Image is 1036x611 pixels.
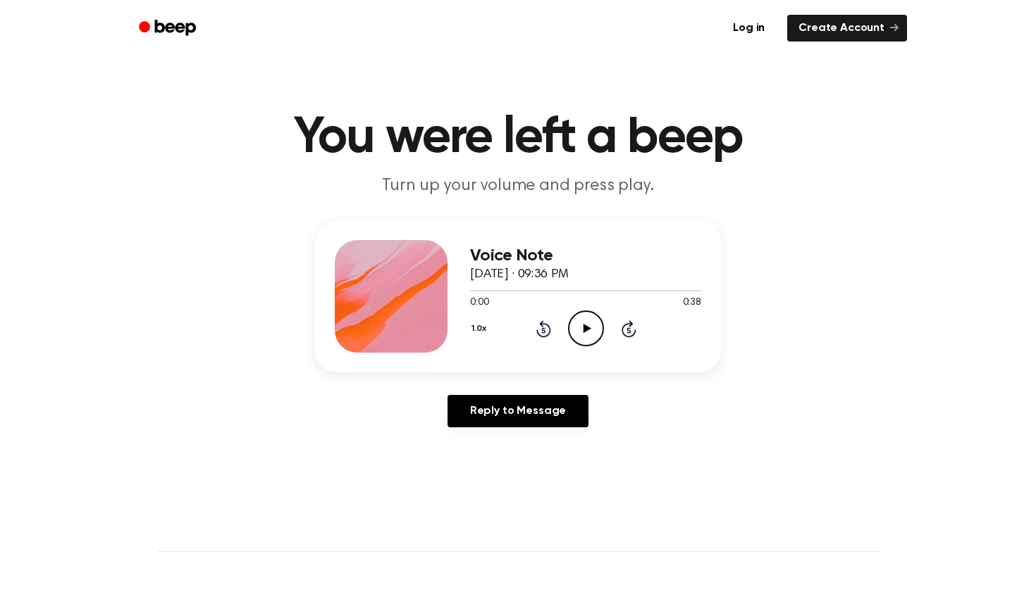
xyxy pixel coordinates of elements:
[719,12,779,44] a: Log in
[448,395,588,427] a: Reply to Message
[787,15,907,42] a: Create Account
[470,296,488,310] span: 0:00
[470,317,491,341] button: 1.0x
[470,246,701,265] h3: Voice Note
[247,175,789,198] p: Turn up your volume and press play.
[470,268,569,281] span: [DATE] · 09:36 PM
[683,296,701,310] span: 0:38
[157,113,879,163] h1: You were left a beep
[129,15,209,42] a: Beep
